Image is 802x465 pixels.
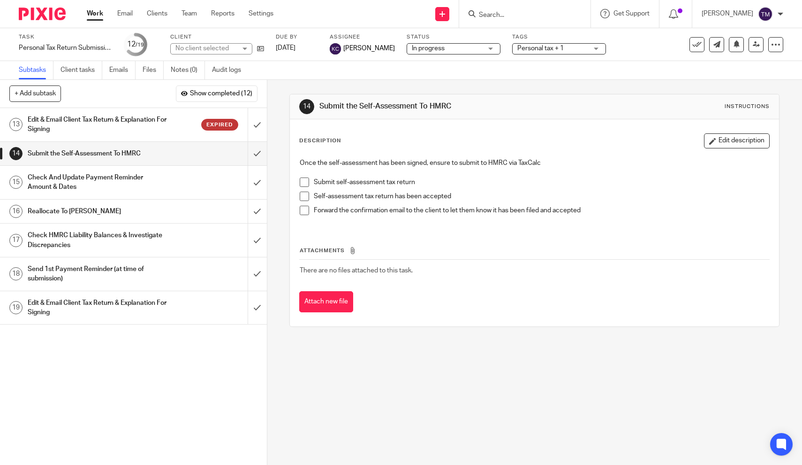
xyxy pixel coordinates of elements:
[28,204,168,218] h1: Reallocate To [PERSON_NAME]
[19,8,66,20] img: Pixie
[330,43,341,54] img: svg%3E
[276,33,318,41] label: Due by
[117,9,133,18] a: Email
[28,262,168,286] h1: Send 1st Payment Reminder (at time of submission)
[319,101,555,111] h1: Submit the Self-Assessment To HMRC
[314,206,769,215] p: Forward the confirmation email to the client to let them know it has been filed and accepted
[206,121,233,129] span: Expired
[171,61,205,79] a: Notes (0)
[28,147,168,161] h1: Submit the Self-Assessment To HMRC
[170,33,264,41] label: Client
[478,11,562,20] input: Search
[517,45,564,52] span: Personal tax + 1
[28,170,168,194] h1: Check And Update Payment Reminder Amount & Dates
[314,192,769,201] p: Self-assessment tax return has been accepted
[343,44,395,53] span: [PERSON_NAME]
[87,9,103,18] a: Work
[300,158,769,168] p: Once the self-assessment has been signed, ensure to submit to HMRC via TaxCalc
[299,291,353,312] button: Attach new file
[407,33,500,41] label: Status
[28,296,168,320] h1: Edit & Email Client Tax Return & Explanation For Signing
[702,9,753,18] p: [PERSON_NAME]
[704,133,770,148] button: Edit description
[613,10,650,17] span: Get Support
[299,99,314,114] div: 14
[176,85,257,101] button: Show completed (12)
[147,9,167,18] a: Clients
[512,33,606,41] label: Tags
[175,44,236,53] div: No client selected
[212,61,248,79] a: Audit logs
[9,234,23,247] div: 17
[314,178,769,187] p: Submit self-assessment tax return
[9,205,23,218] div: 16
[61,61,102,79] a: Client tasks
[182,9,197,18] a: Team
[249,9,273,18] a: Settings
[300,248,345,253] span: Attachments
[19,61,53,79] a: Subtasks
[143,61,164,79] a: Files
[28,113,168,137] h1: Edit & Email Client Tax Return & Explanation For Signing
[190,90,252,98] span: Show completed (12)
[211,9,235,18] a: Reports
[9,301,23,314] div: 19
[725,103,770,110] div: Instructions
[9,147,23,160] div: 14
[109,61,136,79] a: Emails
[9,267,23,280] div: 18
[758,7,773,22] img: svg%3E
[28,228,168,252] h1: Check HMRC Liability Balances & Investigate Discrepancies
[330,33,395,41] label: Assignee
[19,33,113,41] label: Task
[19,43,113,53] div: Personal Tax Return Submission - Monthly Ltd Co Directors (included in fee)
[9,118,23,131] div: 13
[299,137,341,145] p: Description
[136,42,144,47] small: /19
[9,176,23,189] div: 15
[9,85,61,101] button: + Add subtask
[412,45,445,52] span: In progress
[276,45,295,51] span: [DATE]
[127,39,144,50] div: 12
[300,267,413,274] span: There are no files attached to this task.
